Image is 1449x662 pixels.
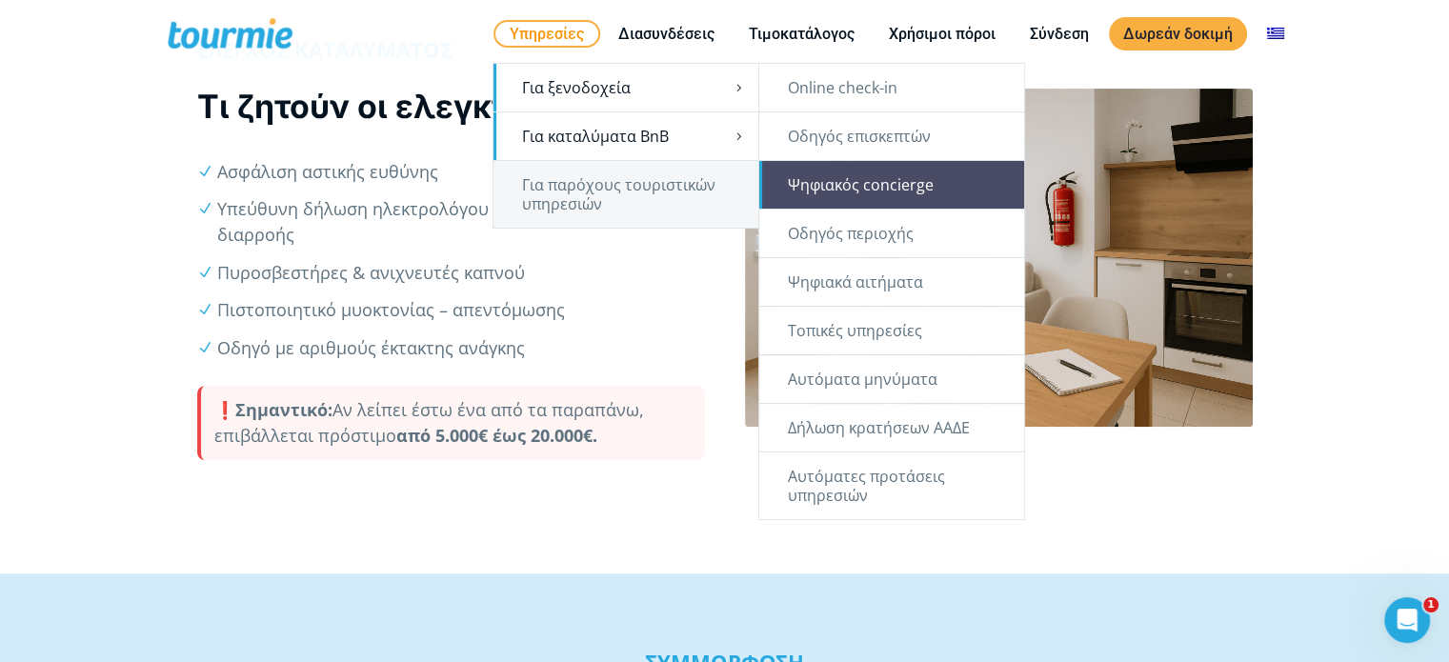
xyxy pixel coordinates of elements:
[217,159,704,185] li: Ασφάλιση αστικής ευθύνης
[1016,22,1103,46] a: Σύνδεση
[197,84,705,129] h2: Τι ζητούν οι ελεγκτές;
[1109,17,1247,50] a: Δωρεάν δοκιμή
[493,64,758,111] a: Για ξενοδοχεία
[735,22,869,46] a: Τιμοκατάλογος
[759,210,1024,257] a: Οδηγός περιοχής
[217,260,704,286] li: Πυροσβεστήρες & ανιχνευτές καπνού
[1384,597,1430,643] iframe: Intercom live chat
[604,22,729,46] a: Διασυνδέσεις
[759,404,1024,451] a: Δήλωση κρατήσεων ΑΑΔΕ
[759,64,1024,111] a: Online check-in
[217,297,704,323] li: Πιστοποιητικό μυοκτονίας – απεντόμωσης
[217,196,704,248] li: Υπεύθυνη δήλωση ηλεκτρολόγου & [PERSON_NAME] διαρροής
[759,307,1024,354] a: Τοπικές υπηρεσίες
[759,355,1024,403] a: Αυτόματα μηνύματα
[493,20,600,48] a: Υπηρεσίες
[875,22,1010,46] a: Χρήσιμοι πόροι
[217,335,704,361] li: Οδηγό με αριθμούς έκτακτης ανάγκης
[493,161,758,228] a: Για παρόχους τουριστικών υπηρεσιών
[214,398,332,421] strong: ❗Σημαντικό:
[759,112,1024,160] a: Οδηγός επισκεπτών
[435,424,597,447] strong: 5.000€ έως 20.000€.
[493,112,758,160] a: Για καταλύματα BnB
[759,258,1024,306] a: Ψηφιακά αιτήματα
[396,424,431,447] strong: από
[759,452,1024,519] a: Αυτόματες προτάσεις υπηρεσιών
[759,161,1024,209] a: Ψηφιακός concierge
[197,386,705,460] div: Αν λείπει έστω ένα από τα παραπάνω, επιβάλλεται πρόστιμο
[1423,597,1439,612] span: 1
